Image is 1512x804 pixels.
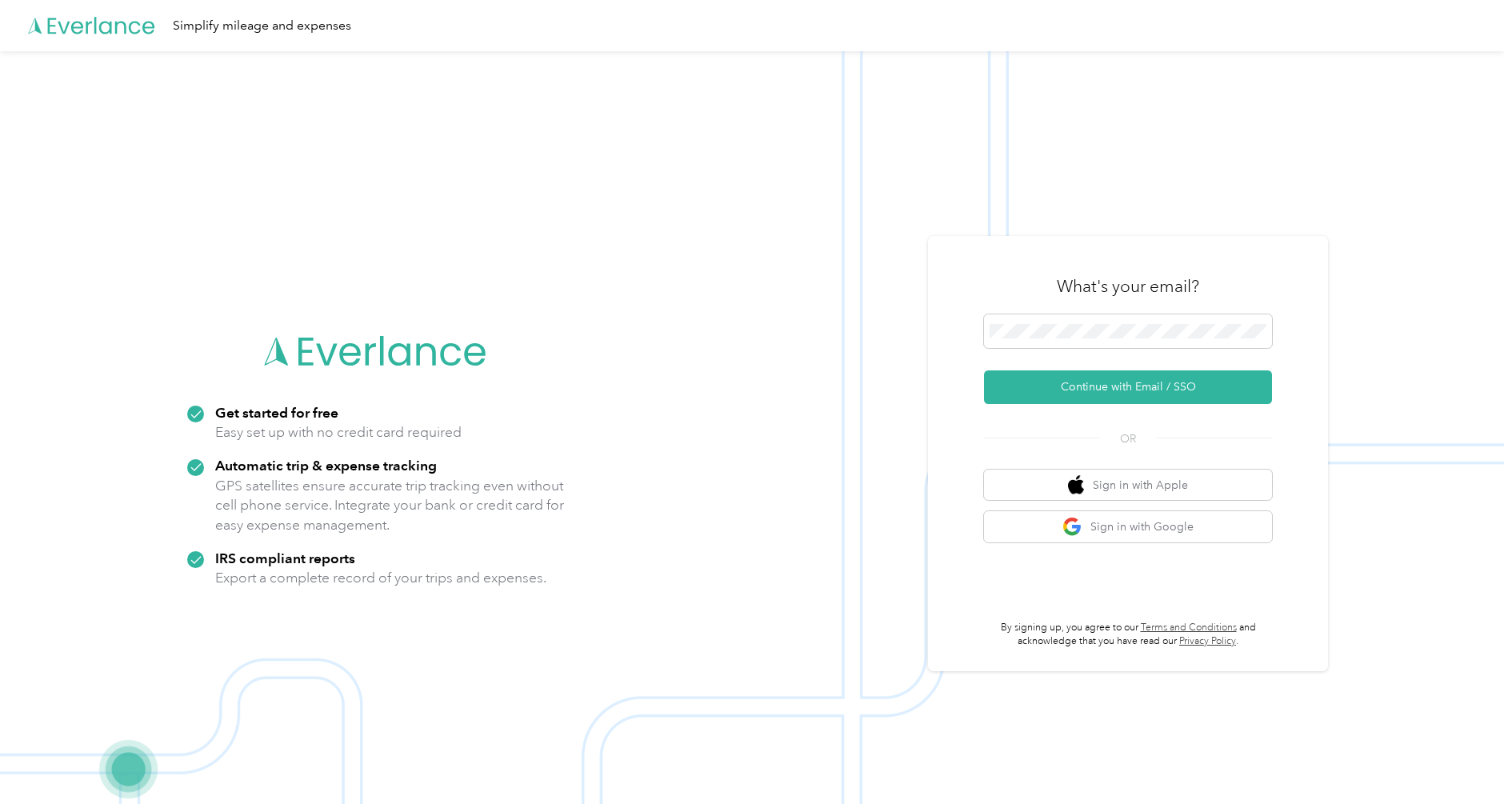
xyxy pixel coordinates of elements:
[215,422,462,442] p: Easy set up with no credit card required
[1179,635,1236,647] a: Privacy Policy
[173,16,351,36] div: Simplify mileage and expenses
[215,476,565,535] p: GPS satellites ensure accurate trip tracking even without cell phone service. Integrate your bank...
[984,511,1272,542] button: google logoSign in with Google
[215,568,546,588] p: Export a complete record of your trips and expenses.
[215,404,338,421] strong: Get started for free
[1100,430,1156,447] span: OR
[215,550,355,566] strong: IRS compliant reports
[1062,517,1082,537] img: google logo
[984,621,1272,649] p: By signing up, you agree to our and acknowledge that you have read our .
[1141,622,1237,634] a: Terms and Conditions
[1422,714,1512,804] iframe: Everlance-gr Chat Button Frame
[984,470,1272,501] button: apple logoSign in with Apple
[984,370,1272,404] button: Continue with Email / SSO
[1068,475,1084,495] img: apple logo
[215,457,437,474] strong: Automatic trip & expense tracking
[1057,275,1199,298] h3: What's your email?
